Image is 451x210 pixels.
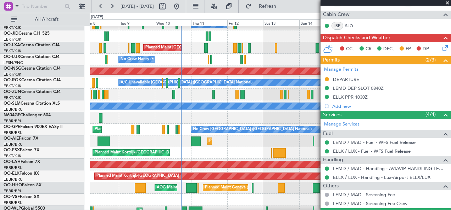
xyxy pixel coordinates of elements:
span: OO-AIE [4,136,19,141]
div: No Crew [GEOGRAPHIC_DATA] ([GEOGRAPHIC_DATA] National) [193,124,312,135]
span: OO-LUX [4,55,20,59]
a: OO-GPEFalcon 900EX EASy II [4,125,62,129]
div: No Crew Nancy (Essey) [121,54,163,65]
span: Others [323,182,339,190]
a: EBKT/KJK [4,25,21,30]
a: N604GFChallenger 604 [4,113,51,117]
span: Dispatch Checks and Weather [323,34,390,42]
a: EBBR/BRU [4,107,23,112]
span: CR [366,46,372,53]
a: OO-NSGCessna Citation CJ4 [4,66,61,71]
a: LEMD / MAD - Screening Fee [333,192,395,198]
span: Handling [323,156,343,164]
a: Manage Permits [324,66,358,73]
a: ELLX / LUX - Handling - Lux-Airport ELLX/LUX [333,174,430,180]
span: OO-HHO [4,183,22,187]
a: OO-LAHFalcon 7X [4,160,40,164]
span: OO-ROK [4,78,21,82]
span: (4/4) [425,111,436,118]
div: Mon 8 [83,19,119,26]
div: ELLX PPR 1030Z [333,94,368,100]
div: A/C Unavailable [GEOGRAPHIC_DATA] ([GEOGRAPHIC_DATA] National) [121,77,252,88]
span: N604GF [4,113,20,117]
span: Permits [323,56,340,64]
span: OO-VSF [4,195,20,199]
a: EBBR/BRU [4,130,23,135]
span: (2/3) [425,56,436,64]
a: LEMD / MAD - Fuel - WFS Fuel Release [333,139,416,145]
div: Fri 12 [227,19,263,26]
div: Planned Maint [GEOGRAPHIC_DATA] ([GEOGRAPHIC_DATA] National) [145,42,274,53]
a: OO-HHOFalcon 8X [4,183,41,187]
a: SJO [345,23,361,29]
div: Sat 13 [263,19,299,26]
span: FP [406,46,411,53]
span: OO-GPE [4,125,20,129]
a: EBKT/KJK [4,72,21,77]
span: OO-SLM [4,101,21,106]
div: [DATE] [91,14,103,20]
span: OO-FSX [4,148,20,152]
a: Manage Services [324,121,360,128]
div: Tue 9 [119,19,155,26]
a: LFSN/ENC [4,60,23,65]
a: EBBR/BRU [4,118,23,124]
span: DFC, [383,46,394,53]
div: Wed 10 [155,19,191,26]
div: AOG Maint [US_STATE] ([GEOGRAPHIC_DATA]) [157,182,243,193]
div: DEPARTURE [333,76,359,82]
a: OO-JIDCessna CJ1 525 [4,31,50,36]
a: OO-LXACessna Citation CJ4 [4,43,60,47]
a: EBBR/BRU [4,177,23,182]
span: Cabin Crew [323,11,350,19]
a: EBBR/BRU [4,188,23,194]
div: LEMD DEP SLOT 0840Z [333,85,384,91]
a: EBKT/KJK [4,48,21,54]
a: EBKT/KJK [4,37,21,42]
a: EBKT/KJK [4,95,21,100]
div: Planned Maint Kortrijk-[GEOGRAPHIC_DATA] [96,171,179,181]
a: EBBR/BRU [4,142,23,147]
div: Planned Maint Geneva (Cointrin) [205,182,263,193]
a: OO-ELKFalcon 8X [4,171,39,176]
span: All Aircraft [18,17,75,22]
span: CC, [346,46,354,53]
div: Thu 11 [191,19,227,26]
a: EBKT/KJK [4,153,21,159]
span: OO-ZUN [4,90,21,94]
a: OO-ROKCessna Citation CJ4 [4,78,61,82]
a: EBBR/BRU [4,165,23,170]
span: [DATE] - [DATE] [121,3,154,10]
button: Refresh [242,1,285,12]
span: Refresh [253,4,283,9]
a: OO-LUXCessna Citation CJ4 [4,55,60,59]
span: OO-JID [4,31,18,36]
a: EBKT/KJK [4,83,21,89]
div: Sun 14 [299,19,335,26]
span: OO-LXA [4,43,20,47]
span: OO-LAH [4,160,21,164]
a: OO-ZUNCessna Citation CJ4 [4,90,61,94]
a: OO-FSXFalcon 7X [4,148,39,152]
div: Add new [332,103,447,109]
span: DP [423,46,429,53]
a: ELLX / LUX - Fuel - WFS Fuel Release [333,148,411,154]
button: All Aircraft [8,14,77,25]
div: Planned Maint [GEOGRAPHIC_DATA] ([GEOGRAPHIC_DATA]) [209,136,321,146]
a: OO-AIEFalcon 7X [4,136,38,141]
input: Trip Number [22,1,62,12]
a: OO-VSFFalcon 8X [4,195,39,199]
a: OO-SLMCessna Citation XLS [4,101,60,106]
div: Planned Maint [GEOGRAPHIC_DATA] ([GEOGRAPHIC_DATA] National) [95,124,223,135]
a: LEMD / MAD - Screening Fee Crew [333,200,407,206]
a: LEMD / MAD - Handling - AVIAVIP HANDLING LEMD /MAD [333,165,447,171]
span: OO-NSG [4,66,21,71]
div: ISP [332,22,343,30]
span: Services [323,111,341,119]
span: OO-ELK [4,171,20,176]
div: Planned Maint Kortrijk-[GEOGRAPHIC_DATA] [95,147,177,158]
span: Fuel [323,130,333,138]
a: EBBR/BRU [4,200,23,205]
